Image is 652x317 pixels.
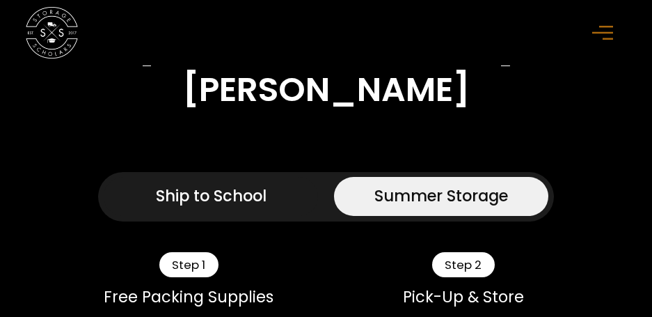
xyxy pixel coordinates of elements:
[62,288,316,307] div: Free Packing Supplies
[156,185,267,208] div: Ship to School
[374,185,508,208] div: Summer Storage
[26,6,78,59] img: Storage Scholars main logo
[585,12,626,54] div: menu
[336,288,590,307] div: Pick-Up & Store
[159,252,218,277] div: Step 1
[26,6,78,59] a: home
[33,28,619,109] h2: [GEOGRAPHIC_DATA][PERSON_NAME]
[432,252,495,277] div: Step 2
